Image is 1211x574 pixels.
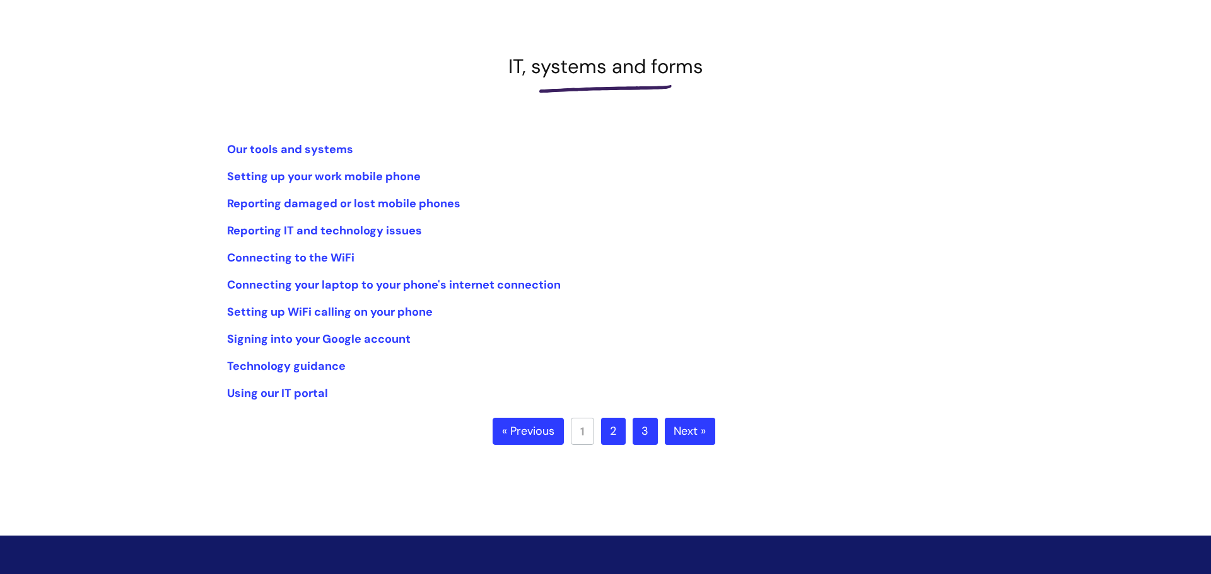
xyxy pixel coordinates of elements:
[227,250,354,265] a: Connecting to the WiFi
[633,418,658,445] a: 3
[571,418,594,445] a: 1
[227,169,421,184] a: Setting up your work mobile phone
[227,331,411,347] a: Signing into your Google account
[227,196,460,211] a: Reporting damaged or lost mobile phones
[227,223,422,238] a: Reporting IT and technology issues
[665,418,715,445] a: Next »
[227,304,433,319] a: Setting up WiFi calling on your phone
[227,359,346,374] a: Technology guidance
[227,386,328,401] a: Using our IT portal
[493,418,564,445] a: « Previous
[227,277,561,292] a: Connecting your laptop to your phone's internet connection
[227,142,353,157] a: Our tools and systems
[227,55,984,78] h1: IT, systems and forms
[601,418,626,445] a: 2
